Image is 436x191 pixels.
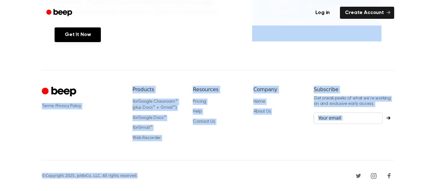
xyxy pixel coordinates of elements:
[132,116,138,120] i: for
[132,99,138,104] i: for
[42,86,78,98] a: Cruip
[340,7,394,19] a: Create Account
[193,99,206,104] a: Pricing
[56,104,81,108] a: Privacy Policy
[314,96,394,107] p: Get sneak peeks of what we’re working on and exclusive early access.
[55,27,101,42] a: Get It Now
[193,86,243,93] h6: Resources
[42,103,122,109] div: ·
[132,126,153,130] a: forGmail™
[132,116,166,120] a: forGoogle Docs™
[132,136,161,140] a: Web Recorder
[132,126,138,130] i: for
[309,5,336,20] a: Log in
[42,173,138,179] div: © Copyright 2025, JoWoCo, LLC. All rights reserved.
[42,104,54,108] a: Terms
[253,86,304,93] h6: Company
[314,86,394,93] h6: Subscribe
[193,120,215,124] a: Contact Us
[132,99,178,110] a: forGoogle Classroom™ (plus Docs™ + Gmail™)
[193,109,201,114] a: Help
[353,171,364,181] a: Twitter
[253,109,271,114] a: About Us
[132,86,183,93] h6: Products
[42,7,78,19] a: Beep
[384,171,394,181] a: Facebook
[314,112,383,124] input: Your email
[383,116,394,120] button: Subscribe
[253,99,265,104] a: Home
[369,171,379,181] a: Instagram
